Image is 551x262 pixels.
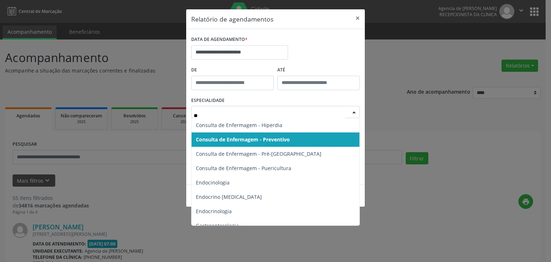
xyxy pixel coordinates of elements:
label: ESPECIALIDADE [191,95,225,106]
span: Consulta de Enfermagem - Puericultura [196,165,291,172]
button: Close [350,9,365,27]
span: Endocrinologia [196,208,232,215]
span: Endocinologia [196,179,230,186]
span: Consulta de Enfermagem - Pré-[GEOGRAPHIC_DATA] [196,150,321,157]
label: DATA DE AGENDAMENTO [191,34,248,45]
span: Consulta de Enfermagem - Preventivo [196,136,290,143]
span: Gastroenterologia [196,222,239,229]
label: ATÉ [277,65,360,76]
label: De [191,65,274,76]
span: Endocrino [MEDICAL_DATA] [196,193,262,200]
span: Consulta de Enfermagem - Hiperdia [196,122,282,128]
h5: Relatório de agendamentos [191,14,273,24]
